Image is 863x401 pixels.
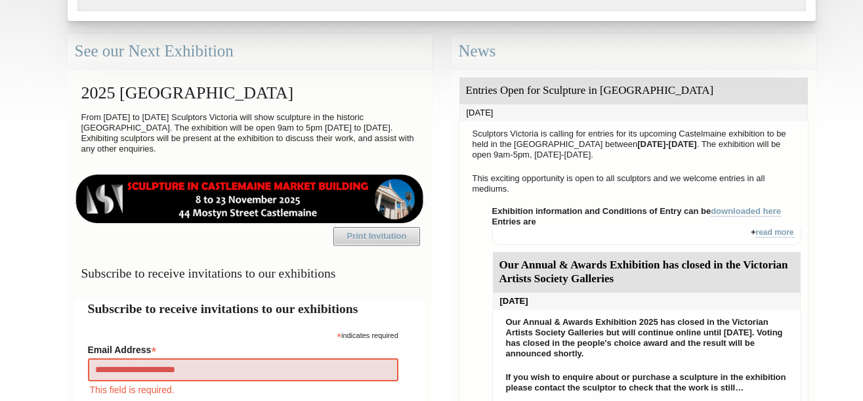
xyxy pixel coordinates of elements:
[452,34,816,69] div: News
[68,34,432,69] div: See our Next Exhibition
[88,341,398,356] label: Email Address
[499,314,794,362] p: Our Annual & Awards Exhibition 2025 has closed in the Victorian Artists Society Galleries but wil...
[459,104,808,121] div: [DATE]
[75,109,425,158] p: From [DATE] to [DATE] Sculptors Victoria will show sculpture in the historic [GEOGRAPHIC_DATA]. T...
[711,206,781,217] a: downloaded here
[492,206,782,217] strong: Exhibition information and Conditions of Entry can be
[499,369,794,396] p: If you wish to enquire about or purchase a sculpture in the exhibition please contact the sculpto...
[637,139,697,149] strong: [DATE]-[DATE]
[75,77,425,109] h2: 2025 [GEOGRAPHIC_DATA]
[333,227,420,245] a: Print Invitation
[88,299,411,318] h2: Subscribe to receive invitations to our exhibitions
[88,383,398,397] div: This field is required.
[493,252,801,293] div: Our Annual & Awards Exhibition has closed in the Victorian Artists Society Galleries
[755,228,793,238] a: read more
[75,261,425,286] h3: Subscribe to receive invitations to our exhibitions
[75,175,425,223] img: castlemaine-ldrbd25v2.png
[492,227,801,245] div: +
[459,77,808,104] div: Entries Open for Sculpture in [GEOGRAPHIC_DATA]
[466,125,801,163] p: Sculptors Victoria is calling for entries for its upcoming Castelmaine exhibition to be held in t...
[493,293,801,310] div: [DATE]
[466,170,801,198] p: This exciting opportunity is open to all sculptors and we welcome entries in all mediums.
[88,328,398,341] div: indicates required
